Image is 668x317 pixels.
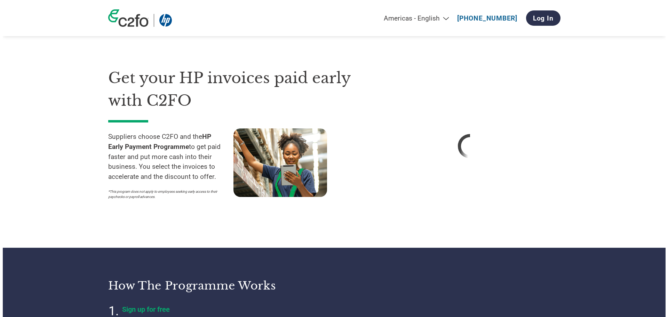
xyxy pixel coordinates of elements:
h4: Sign up for free [119,305,293,314]
p: *This program does not apply to employees seeking early access to their paychecks or payroll adva... [105,189,224,199]
strong: HP Early Payment Programme [105,133,208,151]
h1: Get your HP invoices paid early with C2FO [105,67,356,112]
img: supply chain worker [231,128,324,197]
a: [PHONE_NUMBER] [454,14,515,22]
img: HP [157,14,169,27]
img: c2fo logo [105,9,146,27]
h3: How the programme works [105,279,323,293]
p: Suppliers choose C2FO and the to get paid faster and put more cash into their business. You selec... [105,132,231,182]
a: Log In [523,10,558,26]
